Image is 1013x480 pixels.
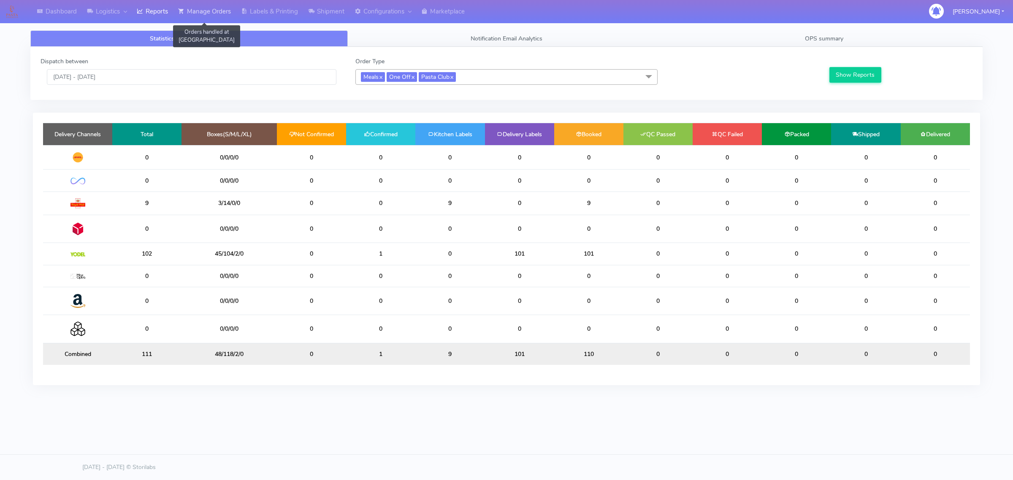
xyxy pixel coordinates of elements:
td: 0 [277,287,346,315]
td: 0 [762,215,831,243]
td: 0 [693,315,762,343]
span: Notification Email Analytics [471,35,542,43]
a: x [411,72,414,81]
td: 0 [277,243,346,265]
td: 0 [762,265,831,287]
td: Shipped [831,123,900,145]
td: 0/0/0/0 [181,315,277,343]
td: 3/14/0/0 [181,191,277,215]
img: Yodel [70,252,85,256]
td: 101 [554,243,623,265]
td: 0 [554,215,623,243]
td: 9 [554,191,623,215]
img: OnFleet [70,178,85,185]
td: 0 [112,287,181,315]
td: 0 [415,215,485,243]
td: 0 [693,145,762,170]
td: 0 [623,191,693,215]
td: 0 [693,265,762,287]
td: 0 [346,145,415,170]
td: QC Failed [693,123,762,145]
td: 0 [415,243,485,265]
td: 0/0/0/0 [181,145,277,170]
td: 0 [277,170,346,191]
td: 110 [554,343,623,365]
img: Amazon [70,294,85,308]
td: 102 [112,243,181,265]
td: Delivery Labels [485,123,554,145]
td: 0 [415,287,485,315]
td: 0 [485,315,554,343]
td: 0 [762,170,831,191]
td: 0 [485,265,554,287]
a: x [379,72,382,81]
td: 0 [693,191,762,215]
span: OPS summary [805,35,843,43]
td: 0 [554,265,623,287]
td: 0 [485,215,554,243]
img: DPD [70,221,85,236]
td: 0 [623,243,693,265]
td: 0 [346,191,415,215]
td: 101 [485,343,554,365]
td: Combined [43,343,112,365]
td: 0 [623,215,693,243]
td: 0 [277,191,346,215]
button: [PERSON_NAME] [946,3,1010,20]
span: Statistics of Sales and Orders [150,35,228,43]
td: 0 [831,215,900,243]
td: 9 [415,191,485,215]
td: QC Passed [623,123,693,145]
td: 0 [554,287,623,315]
td: 0 [901,243,970,265]
img: MaxOptra [70,274,85,280]
td: 0 [554,315,623,343]
td: Delivery Channels [43,123,112,145]
td: 0 [415,265,485,287]
td: 0 [485,287,554,315]
td: 0 [277,215,346,243]
td: 0 [693,343,762,365]
td: 1 [346,243,415,265]
td: 0 [346,215,415,243]
td: 0 [762,287,831,315]
td: 0 [112,215,181,243]
td: 0 [415,145,485,170]
td: 0 [831,191,900,215]
td: 0 [623,343,693,365]
td: Boxes(S/M/L/XL) [181,123,277,145]
a: x [450,72,453,81]
span: Meals [361,72,385,82]
td: 0 [415,315,485,343]
td: 0/0/0/0 [181,265,277,287]
td: 0 [901,287,970,315]
td: 0 [762,315,831,343]
td: Booked [554,123,623,145]
td: 48/118/2/0 [181,343,277,365]
td: 0 [693,215,762,243]
td: 0 [112,265,181,287]
td: 0 [901,343,970,365]
label: Order Type [355,57,385,66]
td: 0 [762,343,831,365]
td: 0 [901,215,970,243]
td: 0 [831,145,900,170]
td: 0 [901,170,970,191]
td: 0 [693,170,762,191]
td: 0 [346,287,415,315]
td: Not Confirmed [277,123,346,145]
td: 0 [831,170,900,191]
td: 111 [112,343,181,365]
button: Show Reports [829,67,881,83]
td: 9 [415,343,485,365]
td: Kitchen Labels [415,123,485,145]
td: 0 [831,287,900,315]
td: 0/0/0/0 [181,287,277,315]
td: 0 [485,145,554,170]
td: 9 [112,191,181,215]
td: 0 [831,315,900,343]
td: 0 [901,315,970,343]
td: 0/0/0/0 [181,170,277,191]
td: 0 [277,343,346,365]
td: 0 [762,243,831,265]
